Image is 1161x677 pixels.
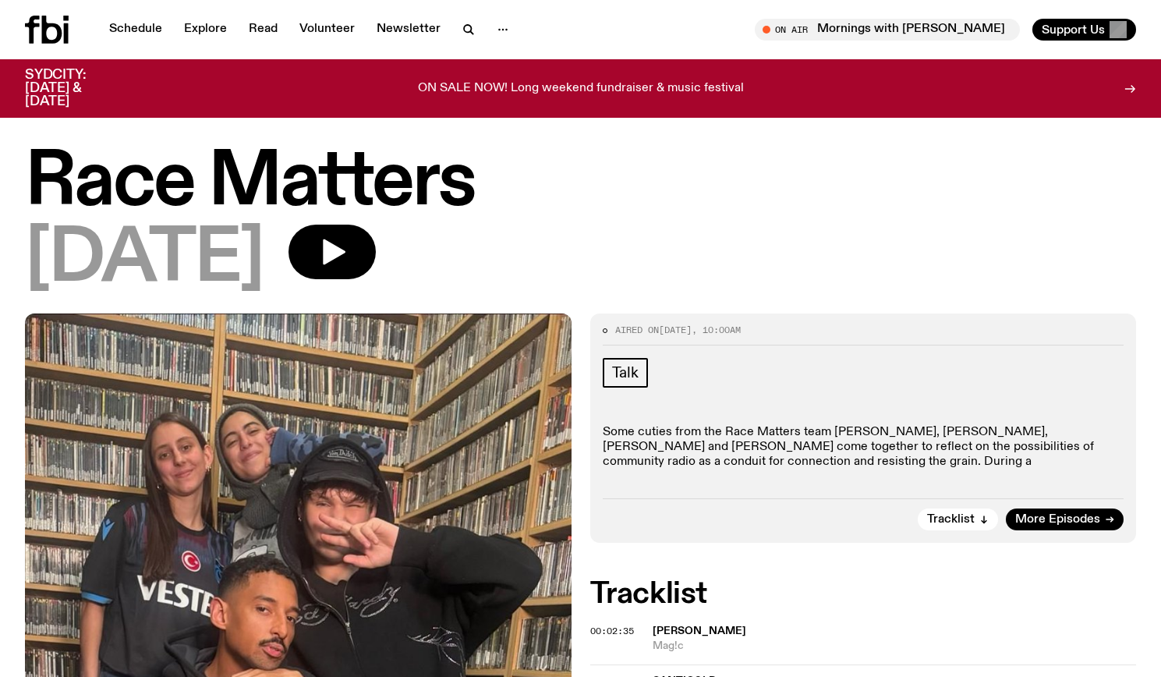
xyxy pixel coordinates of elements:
[25,225,264,295] span: [DATE]
[615,324,659,336] span: Aired on
[590,625,634,637] span: 00:02:35
[653,639,1137,654] span: Mag!c
[590,627,634,636] button: 00:02:35
[927,514,975,526] span: Tracklist
[603,425,1124,470] p: Some cuties from the Race Matters team [PERSON_NAME], [PERSON_NAME], [PERSON_NAME] and [PERSON_NA...
[239,19,287,41] a: Read
[175,19,236,41] a: Explore
[1006,509,1124,530] a: More Episodes
[612,364,639,381] span: Talk
[590,580,1137,608] h2: Tracklist
[25,69,125,108] h3: SYDCITY: [DATE] & [DATE]
[603,358,648,388] a: Talk
[659,324,692,336] span: [DATE]
[100,19,172,41] a: Schedule
[755,19,1020,41] button: On AirMornings with [PERSON_NAME] / booked and busy
[1042,23,1105,37] span: Support Us
[692,324,741,336] span: , 10:00am
[25,148,1136,218] h1: Race Matters
[418,82,744,96] p: ON SALE NOW! Long weekend fundraiser & music festival
[290,19,364,41] a: Volunteer
[367,19,450,41] a: Newsletter
[1032,19,1136,41] button: Support Us
[918,509,998,530] button: Tracklist
[1015,514,1100,526] span: More Episodes
[653,626,746,636] span: [PERSON_NAME]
